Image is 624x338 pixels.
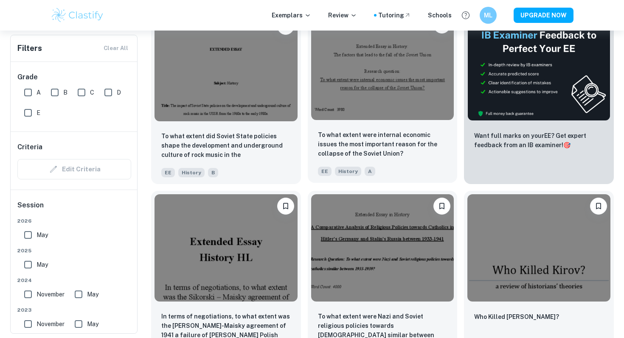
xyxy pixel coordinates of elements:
[480,7,497,24] button: ML
[87,290,98,299] span: May
[37,260,48,269] span: May
[208,168,218,177] span: B
[155,14,298,121] img: History EE example thumbnail: To what extent did Soviet State policies
[17,142,42,152] h6: Criteria
[318,130,447,158] p: To what extent were internal economic issues the most important reason for the collapse of the So...
[17,72,131,82] h6: Grade
[87,319,98,329] span: May
[365,167,375,176] span: A
[17,42,42,54] h6: Filters
[318,167,332,176] span: EE
[474,312,559,321] p: Who Killed Kirov?
[37,108,40,117] span: E
[51,7,104,24] img: Clastify logo
[17,159,131,179] div: Criteria filters are unavailable when searching by topic
[117,88,121,97] span: D
[17,306,131,314] span: 2023
[378,11,411,20] a: Tutoring
[17,200,131,217] h6: Session
[590,198,607,215] button: Bookmark
[467,14,610,121] img: Thumbnail
[483,11,493,20] h6: ML
[311,194,454,301] img: History EE example thumbnail: To what extent were Nazi and Soviet reli
[37,230,48,240] span: May
[514,8,573,23] button: UPGRADE NOW
[161,168,175,177] span: EE
[37,319,65,329] span: November
[328,11,357,20] p: Review
[17,217,131,225] span: 2026
[277,198,294,215] button: Bookmark
[151,11,301,184] a: BookmarkTo what extent did Soviet State policies shape the development and underground culture of...
[563,142,571,148] span: 🎯
[63,88,67,97] span: B
[17,247,131,254] span: 2025
[161,131,291,160] p: To what extent did Soviet State policies shape the development and underground culture of rock mu...
[37,290,65,299] span: November
[308,11,458,184] a: BookmarkTo what extent were internal economic issues the most important reason for the collapse o...
[464,11,614,184] a: ThumbnailWant full marks on yourEE? Get expert feedback from an IB examiner!
[428,11,452,20] a: Schools
[90,88,94,97] span: C
[37,88,41,97] span: A
[474,131,604,150] p: Want full marks on your EE ? Get expert feedback from an IB examiner!
[433,198,450,215] button: Bookmark
[17,277,131,284] span: 2024
[178,168,205,177] span: History
[272,11,311,20] p: Exemplars
[458,8,473,22] button: Help and Feedback
[335,167,361,176] span: History
[311,13,454,120] img: History EE example thumbnail: To what extent were internal economic is
[467,194,610,301] img: History EE example thumbnail: Who Killed Kirov?
[155,194,298,301] img: History EE example thumbnail: In terms of negotiations, to what extent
